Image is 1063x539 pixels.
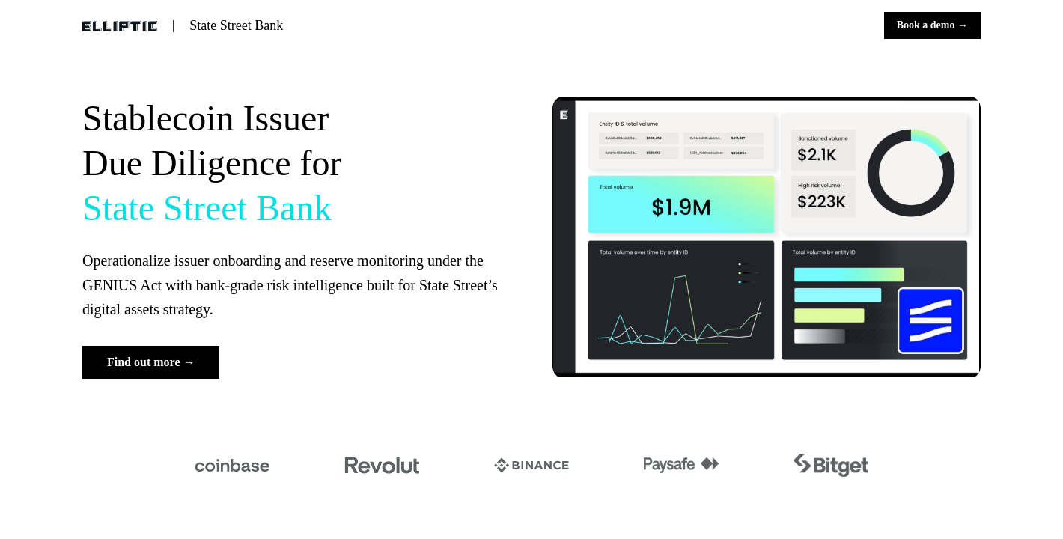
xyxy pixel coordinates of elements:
[82,249,511,322] p: Operationalize issuer onboarding and reserve monitoring under the GENIUS Act with bank-grade risk...
[884,12,981,39] button: Book a demo →
[82,96,511,231] p: Stablecoin Issuer Due Diligence for
[82,188,332,228] span: State Street Bank
[82,346,219,379] button: Find out more →
[172,16,174,34] p: |
[189,16,283,36] p: State Street Bank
